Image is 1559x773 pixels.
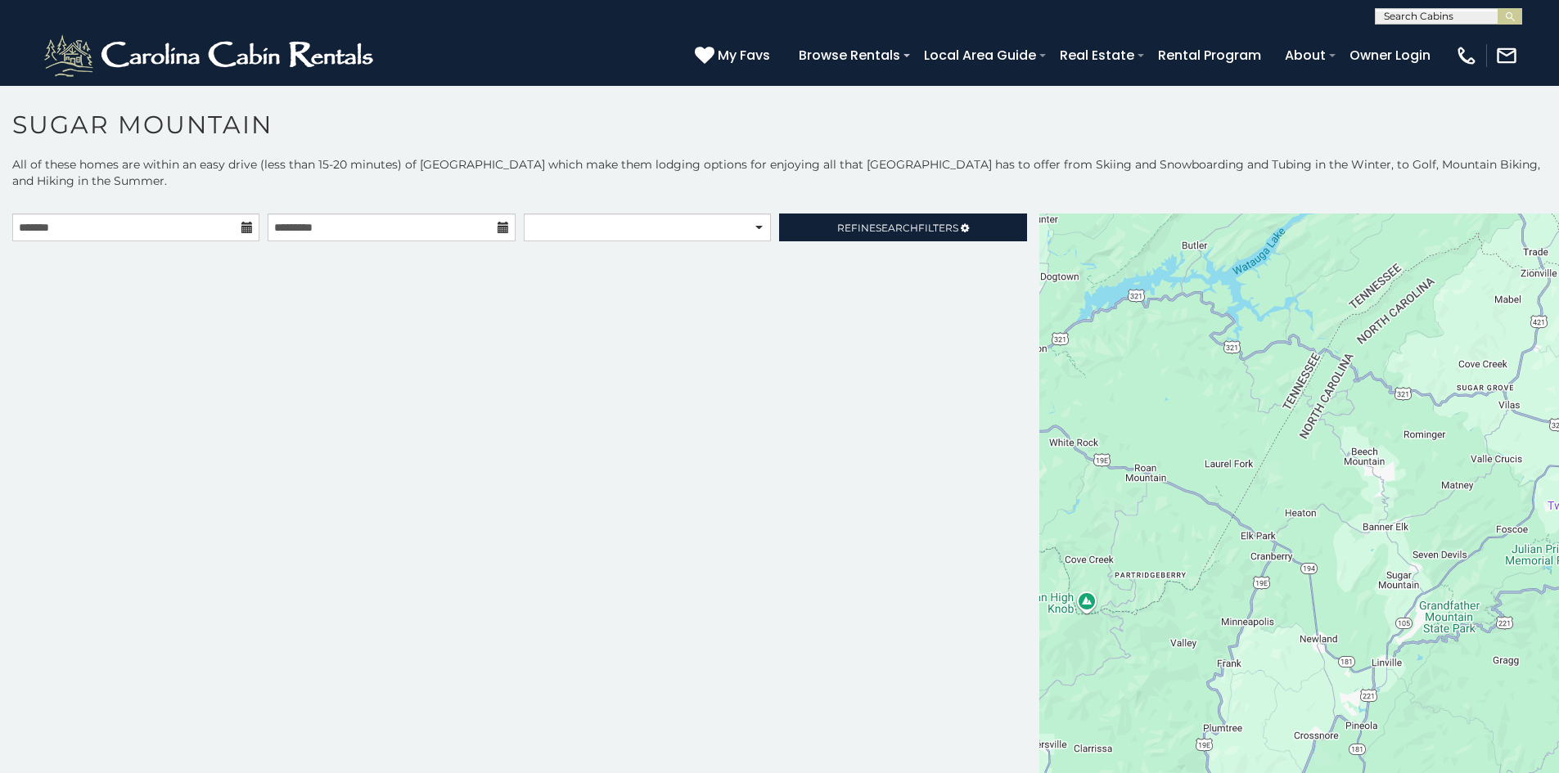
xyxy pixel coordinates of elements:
a: Browse Rentals [791,41,908,70]
a: RefineSearchFilters [779,213,1026,241]
span: Search [876,222,918,234]
a: Real Estate [1052,41,1142,70]
img: phone-regular-white.png [1455,44,1478,67]
a: About [1277,41,1334,70]
span: Refine Filters [837,222,958,234]
a: Local Area Guide [916,41,1044,70]
a: My Favs [695,45,774,66]
img: mail-regular-white.png [1495,44,1518,67]
img: White-1-2.png [41,31,381,80]
a: Owner Login [1341,41,1439,70]
span: My Favs [718,45,770,65]
a: Rental Program [1150,41,1269,70]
